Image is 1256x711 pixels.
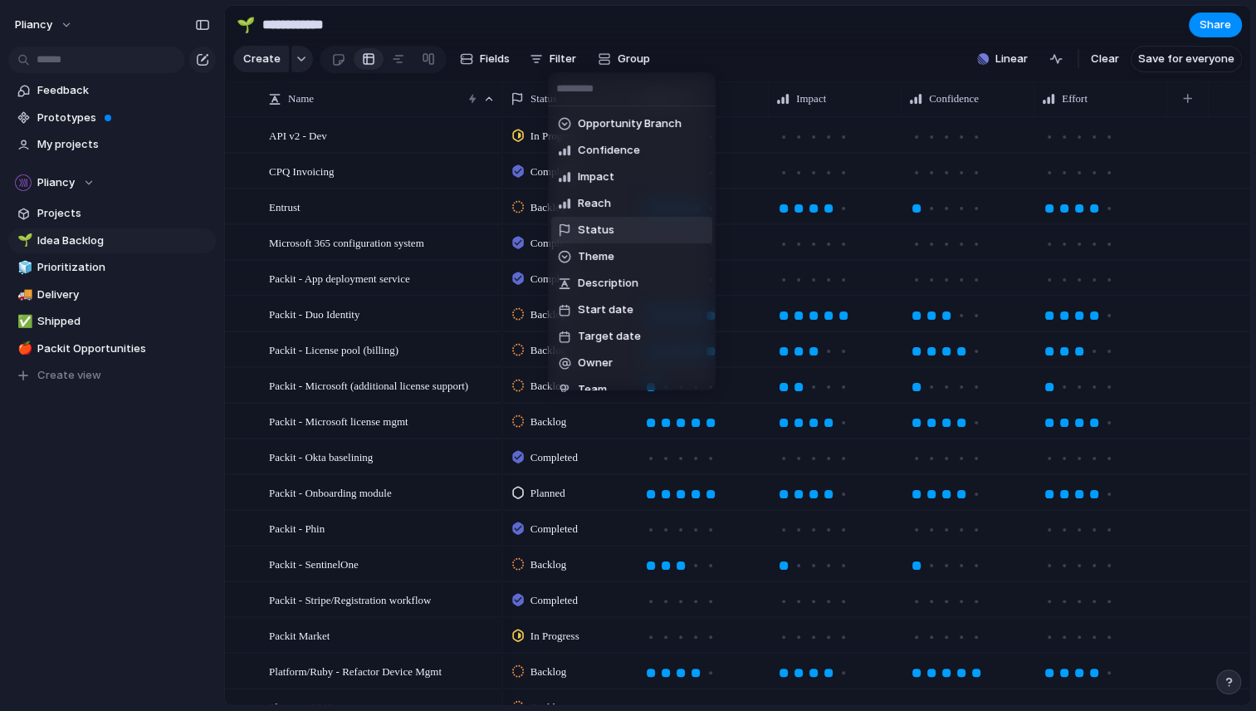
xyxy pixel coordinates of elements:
span: Description [578,275,638,292]
span: Theme [578,248,614,265]
span: Confidence [578,142,640,159]
span: Team [578,381,607,398]
span: Target date [578,328,641,345]
span: Impact [578,169,614,185]
span: Start date [578,302,633,318]
span: Owner [578,355,613,371]
span: Opportunity Branch [578,115,682,132]
span: Reach [578,195,611,212]
span: Status [578,222,614,238]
